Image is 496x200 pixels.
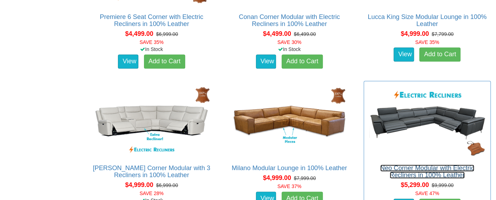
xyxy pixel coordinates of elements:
[419,47,460,62] a: Add to Cart
[277,39,301,45] font: SAVE 30%
[125,181,153,188] span: $4,999.00
[368,13,486,27] a: Lucca King Size Modular Lounge in 100% Leather
[256,54,276,69] a: View
[232,164,347,172] a: Milano Modular Lounge in 100% Leather
[92,85,211,158] img: Santiago Corner Modular with 3 Recliners in 100% Leather
[263,174,291,181] span: $4,999.00
[263,30,291,37] span: $4,499.00
[432,182,453,188] del: $9,999.00
[87,46,216,53] div: In Stock
[294,175,316,181] del: $7,999.00
[156,31,178,37] del: $6,999.00
[100,13,203,27] a: Premiere 6 Seat Corner with Electric Recliners in 100% Leather
[380,164,474,179] a: Neo Corner Modular with Electric Recliners in 100% Leather
[93,164,211,179] a: [PERSON_NAME] Corner Modular with 3 Recliners in 100% Leather
[239,13,340,27] a: Conan Corner Modular with Electric Recliners in 100% Leather
[294,31,316,37] del: $6,499.00
[139,191,163,196] font: SAVE 28%
[282,54,323,69] a: Add to Cart
[139,39,163,45] font: SAVE 35%
[230,85,349,158] img: Milano Modular Lounge in 100% Leather
[432,31,453,37] del: $7,799.00
[415,191,439,196] font: SAVE 47%
[401,30,429,37] span: $4,999.00
[368,85,487,158] img: Neo Corner Modular with Electric Recliners in 100% Leather
[401,181,429,188] span: $5,299.00
[277,183,301,189] font: SAVE 37%
[144,54,185,69] a: Add to Cart
[125,30,153,37] span: $4,499.00
[118,54,138,69] a: View
[394,47,414,62] a: View
[415,39,439,45] font: SAVE 35%
[224,46,354,53] div: In Stock
[156,182,178,188] del: $6,999.00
